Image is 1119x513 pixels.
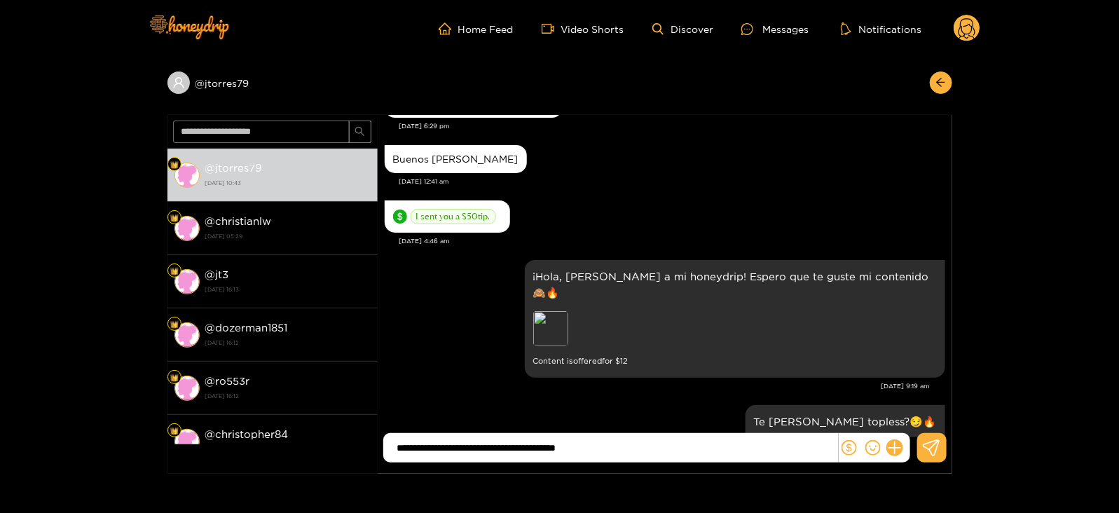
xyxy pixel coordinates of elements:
span: arrow-left [935,77,946,89]
strong: @ jtorres79 [205,162,263,174]
span: smile [865,440,881,456]
strong: @ ro553r [205,375,250,387]
button: Notifications [837,22,926,36]
img: Fan Level [170,267,179,275]
span: dollar [842,440,857,456]
a: Home Feed [439,22,514,35]
span: video-camera [542,22,561,35]
div: @jtorres79 [167,71,378,94]
img: conversation [174,163,200,188]
img: conversation [174,322,200,348]
strong: @ dozerman1851 [205,322,288,334]
div: Sep. 1, 12:41 am [385,145,527,173]
strong: [DATE] 10:43 [205,177,371,189]
strong: [DATE] 16:12 [205,443,371,456]
div: Sep. 1, 9:19 am [525,260,945,378]
strong: [DATE] 16:13 [205,283,371,296]
a: Video Shorts [542,22,624,35]
strong: @ christianlw [205,215,272,227]
strong: @ christopher84 [205,428,289,440]
img: conversation [174,269,200,294]
div: [DATE] 9:19 am [385,381,931,391]
strong: [DATE] 16:12 [205,336,371,349]
img: conversation [174,216,200,241]
img: conversation [174,376,200,401]
p: ¡Hola, [PERSON_NAME] a mi honeydrip! Espero que te guste mi contenido 🙈🔥 [533,268,937,301]
div: [DATE] 6:29 pm [399,121,945,131]
div: Sep. 1, 9:21 am [746,405,945,507]
a: Discover [652,23,713,35]
button: arrow-left [930,71,952,94]
div: Sep. 1, 4:46 am [385,200,510,233]
div: [DATE] 12:41 am [399,177,945,186]
div: [DATE] 4:46 am [399,236,945,246]
button: dollar [839,437,860,458]
strong: @ jt3 [205,268,229,280]
img: Fan Level [170,214,179,222]
span: home [439,22,458,35]
span: I sent you a $ 50 tip. [411,209,496,224]
strong: [DATE] 05:29 [205,230,371,242]
button: search [349,121,371,143]
img: Fan Level [170,374,179,382]
p: Te [PERSON_NAME] topless?😏🔥 [754,413,937,430]
div: Buenos [PERSON_NAME] [393,153,519,165]
small: Content is offered for $ 12 [533,353,937,369]
img: Fan Level [170,320,179,329]
span: search [355,126,365,138]
span: dollar-circle [393,210,407,224]
img: conversation [174,429,200,454]
span: user [172,76,185,89]
img: Fan Level [170,427,179,435]
strong: [DATE] 16:12 [205,390,371,402]
div: Messages [741,21,809,37]
img: Fan Level [170,160,179,169]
